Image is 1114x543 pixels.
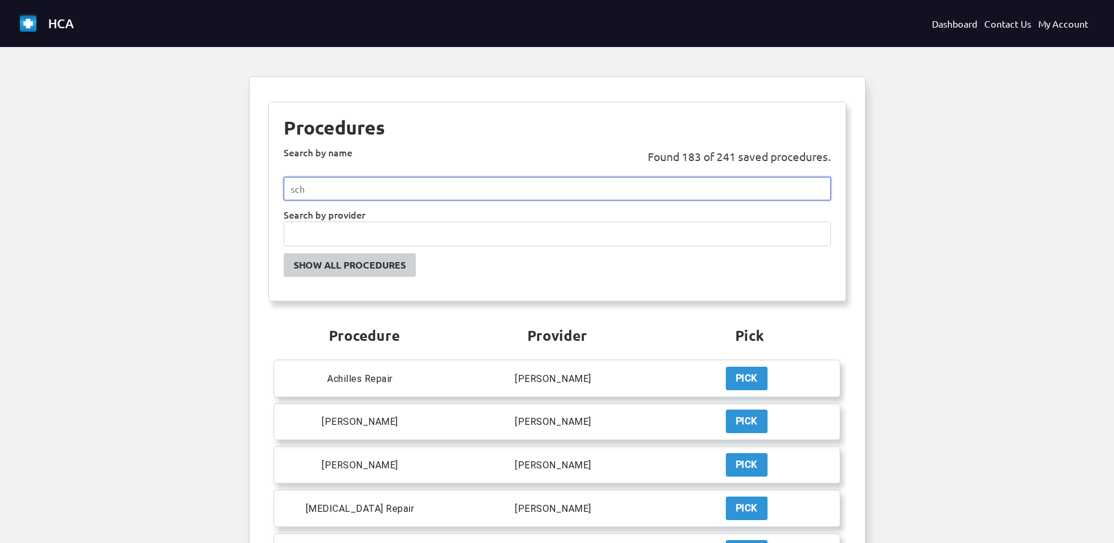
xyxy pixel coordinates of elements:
[1038,16,1088,31] a: My Account
[932,16,977,31] a: Dashboard
[327,373,393,384] p: Achilles Repair
[648,148,831,165] div: Found 183 of 241 saved procedures.
[984,16,1031,31] a: Contact Us
[284,117,831,138] div: Procedures
[736,458,758,472] div: Pick
[515,373,591,384] p: [PERSON_NAME]
[515,503,591,514] p: [PERSON_NAME]
[515,416,591,427] p: [PERSON_NAME]
[329,325,400,346] h2: Procedure
[48,14,74,33] a: HCA
[19,14,38,33] img: favicon-32x32.png
[322,416,398,427] p: [PERSON_NAME]
[322,460,398,471] p: [PERSON_NAME]
[736,414,758,428] div: Pick
[284,145,831,159] label: Search by name
[294,258,406,272] div: Show All Procedures
[515,460,591,471] p: [PERSON_NAME]
[735,325,764,346] h2: Pick
[306,503,415,514] p: [MEDICAL_DATA] Repair
[736,371,758,386] div: Pick
[527,325,587,346] h2: Provider
[284,207,831,222] label: Search by provider
[736,501,758,515] div: Pick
